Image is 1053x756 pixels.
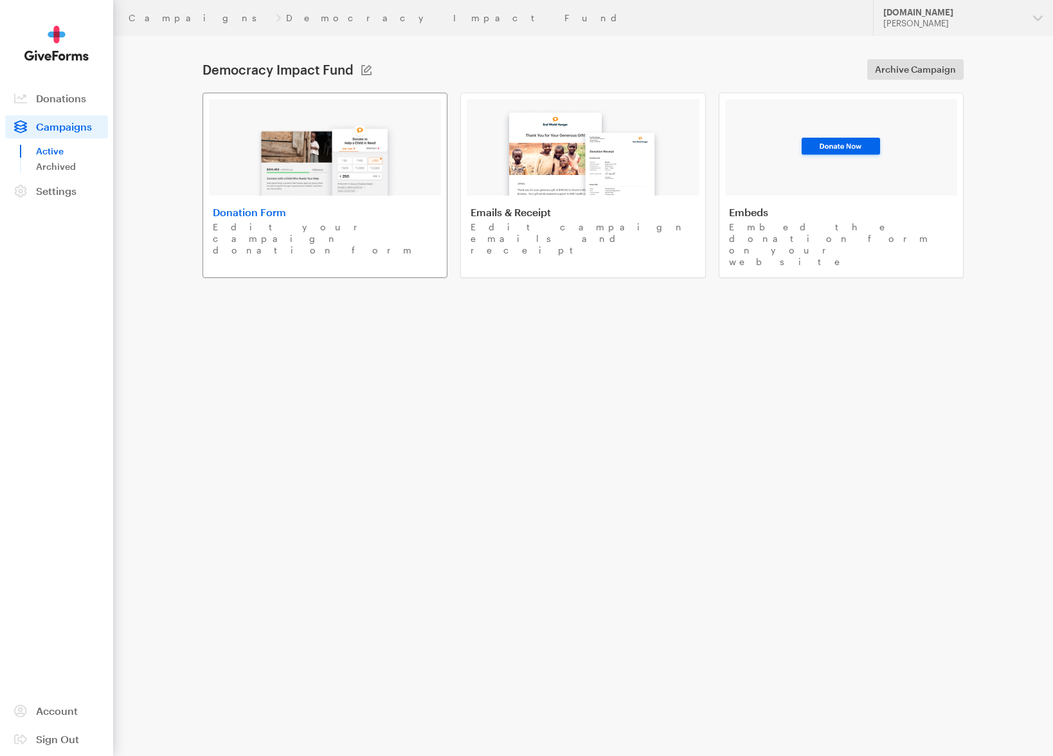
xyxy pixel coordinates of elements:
a: Campaigns [129,13,271,23]
a: Campaigns [5,115,108,138]
a: Archived [36,159,108,174]
a: Embeds Embed the donation form on your website [719,93,964,278]
img: GiveForms [24,26,89,61]
div: [DOMAIN_NAME] [883,7,1023,18]
a: Settings [5,180,108,203]
a: Archive Campaign [867,59,964,80]
span: Settings [36,185,76,197]
a: Emails & Receipt Edit campaign emails and receipt [460,93,705,278]
p: Edit your campaign donation form [213,221,437,256]
a: Active [36,143,108,159]
span: Donations [36,92,86,104]
span: Archive Campaign [875,62,956,77]
img: image-3-93ee28eb8bf338fe015091468080e1db9f51356d23dce784fdc61914b1599f14.png [797,134,885,160]
a: Donation Form Edit your campaign donation form [203,93,447,278]
h4: Embeds [729,206,953,219]
a: Democracy Impact Fund [286,13,629,23]
h1: Democracy Impact Fund [203,62,354,77]
span: Campaigns [36,120,92,133]
h4: Emails & Receipt [471,206,695,219]
h4: Donation Form [213,206,437,219]
img: image-2-08a39f98273254a5d313507113ca8761204b64a72fdaab3e68b0fc5d6b16bc50.png [496,100,670,196]
p: Embed the donation form on your website [729,221,953,268]
img: image-1-0e7e33c2fa879c29fc43b57e5885c2c5006ac2607a1de4641c4880897d5e5c7f.png [250,113,401,196]
p: Edit campaign emails and receipt [471,221,695,256]
div: [PERSON_NAME] [883,18,1023,29]
a: Donations [5,87,108,110]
